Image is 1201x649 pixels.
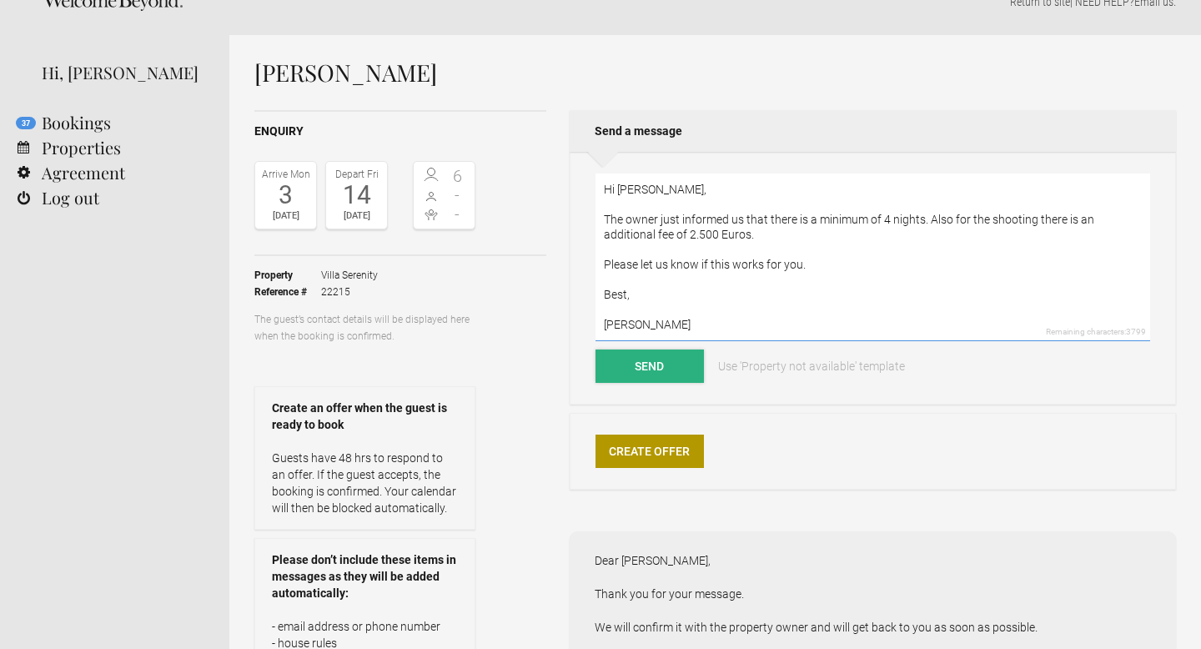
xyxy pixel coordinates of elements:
strong: Create an offer when the guest is ready to book [272,400,458,433]
span: 6 [445,168,471,184]
strong: Please don’t include these items in messages as they will be added automatically: [272,551,458,601]
div: [DATE] [330,208,383,224]
strong: Reference # [254,284,321,300]
h2: Enquiry [254,123,546,140]
span: - [445,206,471,223]
div: 14 [330,183,383,208]
span: - [445,187,471,204]
h2: Send a message [570,110,1176,152]
span: 22215 [321,284,378,300]
strong: Property [254,267,321,284]
div: Depart Fri [330,166,383,183]
button: Send [595,350,704,383]
div: Arrive Mon [259,166,312,183]
p: The guest’s contact details will be displayed here when the booking is confirmed. [254,311,475,345]
div: 3 [259,183,312,208]
div: [DATE] [259,208,312,224]
p: Guests have 48 hrs to respond to an offer. If the guest accepts, the booking is confirmed. Your c... [272,450,458,516]
h1: [PERSON_NAME] [254,60,1176,85]
a: Create Offer [595,435,704,468]
flynt-notification-badge: 37 [16,117,36,129]
span: Villa Serenity [321,267,378,284]
a: Use 'Property not available' template [706,350,917,383]
div: Hi, [PERSON_NAME] [42,60,204,85]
